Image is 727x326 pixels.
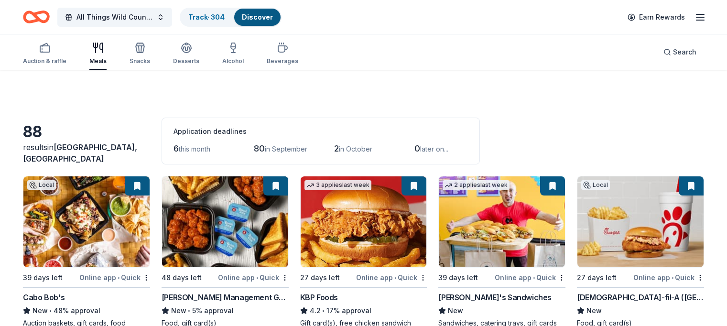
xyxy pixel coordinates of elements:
span: • [322,307,325,315]
span: • [49,307,52,315]
span: [GEOGRAPHIC_DATA], [GEOGRAPHIC_DATA] [23,142,137,163]
span: New [586,305,602,316]
button: Meals [89,38,107,70]
button: Snacks [130,38,150,70]
span: • [188,307,190,315]
div: 48 days left [162,272,202,283]
div: results [23,141,150,164]
div: Cabo Bob's [23,292,65,303]
button: Desserts [173,38,199,70]
span: • [394,274,396,282]
div: Desserts [173,57,199,65]
div: 27 days left [577,272,617,283]
span: later on... [420,145,448,153]
div: 48% approval [23,305,150,316]
img: Image for Ike's Sandwiches [439,176,565,267]
button: All Things Wild Country Brunch [57,8,172,27]
div: Snacks [130,57,150,65]
a: Track· 304 [188,13,225,21]
span: Search [673,46,696,58]
button: Beverages [267,38,298,70]
span: 80 [254,143,265,153]
span: • [118,274,119,282]
div: Auction & raffle [23,57,66,65]
span: • [672,274,673,282]
div: 17% approval [300,305,427,316]
span: 6 [174,143,179,153]
div: Application deadlines [174,126,468,137]
span: in September [265,145,307,153]
div: KBP Foods [300,292,338,303]
span: in October [339,145,372,153]
div: 39 days left [23,272,63,283]
button: Track· 304Discover [180,8,282,27]
span: New [33,305,48,316]
div: 2 applies last week [443,180,510,190]
button: Search [656,43,704,62]
div: Online app Quick [356,272,427,283]
span: in [23,142,137,163]
span: New [448,305,463,316]
span: 2 [334,143,339,153]
div: [PERSON_NAME] Management Group [162,292,289,303]
div: Alcohol [222,57,244,65]
span: New [171,305,186,316]
span: • [533,274,535,282]
div: Local [581,180,610,190]
div: Meals [89,57,107,65]
div: Beverages [267,57,298,65]
div: 88 [23,122,150,141]
div: 39 days left [438,272,478,283]
div: Local [27,180,56,190]
div: 3 applies last week [304,180,371,190]
img: Image for KBP Foods [301,176,427,267]
a: Discover [242,13,273,21]
img: Image for Cabo Bob's [23,176,150,267]
span: 0 [414,143,420,153]
img: Image for Chick-fil-A (Austin) [577,176,704,267]
div: Online app Quick [218,272,289,283]
span: 4.2 [310,305,321,316]
span: • [256,274,258,282]
div: [DEMOGRAPHIC_DATA]-fil-A ([GEOGRAPHIC_DATA]) [577,292,704,303]
button: Auction & raffle [23,38,66,70]
a: Earn Rewards [622,9,691,26]
a: Home [23,6,50,28]
span: All Things Wild Country Brunch [76,11,153,23]
span: this month [179,145,210,153]
div: 5% approval [162,305,289,316]
img: Image for Avants Management Group [162,176,288,267]
button: Alcohol [222,38,244,70]
div: Online app Quick [495,272,565,283]
div: Online app Quick [633,272,704,283]
div: [PERSON_NAME]'s Sandwiches [438,292,552,303]
div: 27 days left [300,272,340,283]
div: Online app Quick [79,272,150,283]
